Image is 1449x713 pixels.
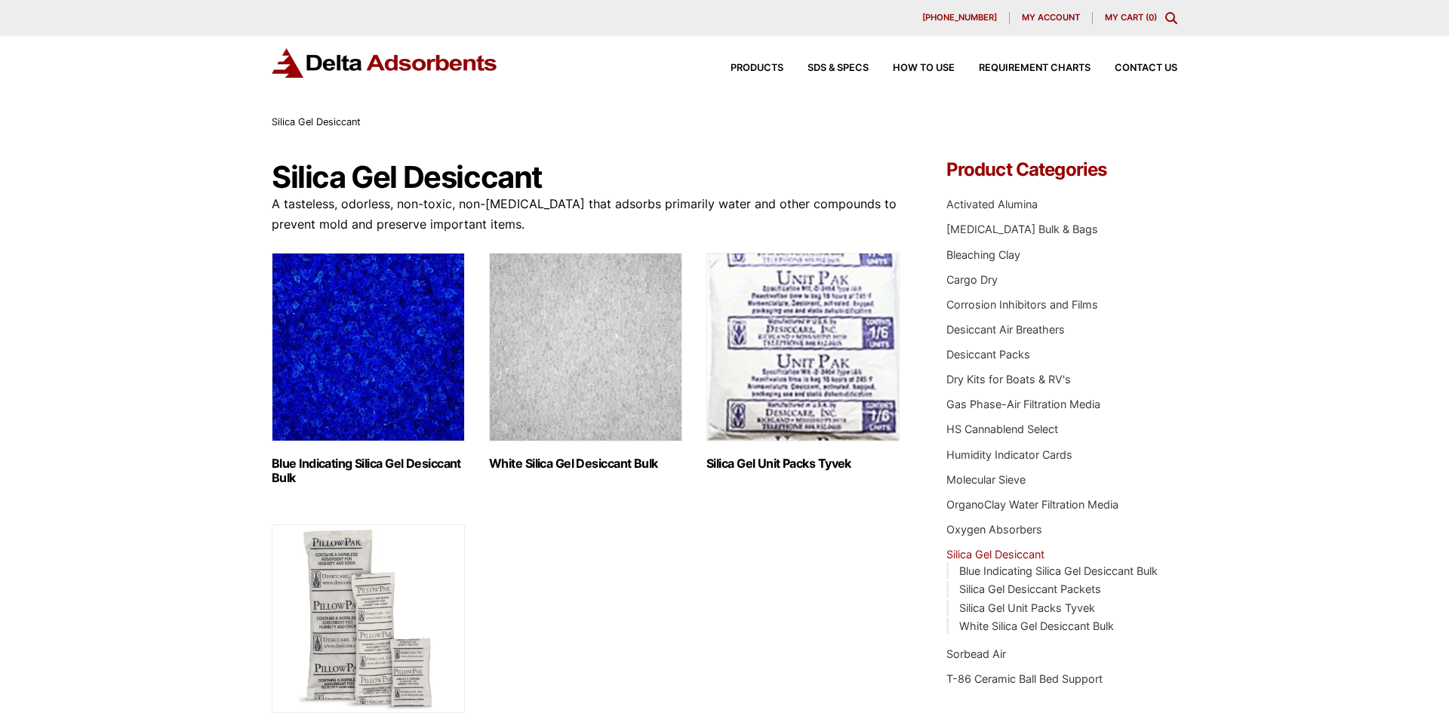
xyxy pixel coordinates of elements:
[946,548,1044,561] a: Silica Gel Desiccant
[1149,12,1154,23] span: 0
[489,253,682,471] a: Visit product category White Silica Gel Desiccant Bulk
[1010,12,1093,24] a: My account
[489,253,682,441] img: White Silica Gel Desiccant Bulk
[959,564,1158,577] a: Blue Indicating Silica Gel Desiccant Bulk
[946,373,1071,386] a: Dry Kits for Boats & RV's
[783,63,869,73] a: SDS & SPECS
[893,63,955,73] span: How to Use
[272,116,361,128] span: Silica Gel Desiccant
[489,456,682,471] h2: White Silica Gel Desiccant Bulk
[1091,63,1177,73] a: Contact Us
[946,323,1065,336] a: Desiccant Air Breathers
[272,524,465,713] img: Silica Gel Desiccant Packets
[946,298,1098,311] a: Corrosion Inhibitors and Films
[979,63,1091,73] span: Requirement Charts
[946,161,1177,179] h4: Product Categories
[1022,14,1080,22] span: My account
[1165,12,1177,24] div: Toggle Modal Content
[946,448,1072,461] a: Humidity Indicator Cards
[946,198,1038,211] a: Activated Alumina
[946,423,1058,435] a: HS Cannablend Select
[922,14,997,22] span: [PHONE_NUMBER]
[910,12,1010,24] a: [PHONE_NUMBER]
[706,63,783,73] a: Products
[946,473,1026,486] a: Molecular Sieve
[959,601,1095,614] a: Silica Gel Unit Packs Tyvek
[272,253,465,441] img: Blue Indicating Silica Gel Desiccant Bulk
[946,248,1020,261] a: Bleaching Clay
[946,348,1030,361] a: Desiccant Packs
[272,253,465,485] a: Visit product category Blue Indicating Silica Gel Desiccant Bulk
[731,63,783,73] span: Products
[959,582,1101,595] a: Silica Gel Desiccant Packets
[946,398,1100,410] a: Gas Phase-Air Filtration Media
[706,456,900,471] h2: Silica Gel Unit Packs Tyvek
[808,63,869,73] span: SDS & SPECS
[706,253,900,471] a: Visit product category Silica Gel Unit Packs Tyvek
[272,48,498,78] img: Delta Adsorbents
[955,63,1091,73] a: Requirement Charts
[946,498,1118,511] a: OrganoClay Water Filtration Media
[706,253,900,441] img: Silica Gel Unit Packs Tyvek
[272,456,465,485] h2: Blue Indicating Silica Gel Desiccant Bulk
[946,672,1103,685] a: T-86 Ceramic Ball Bed Support
[272,161,901,194] h1: Silica Gel Desiccant
[272,194,901,235] p: A tasteless, odorless, non-toxic, non-[MEDICAL_DATA] that adsorbs primarily water and other compo...
[946,523,1042,536] a: Oxygen Absorbers
[959,619,1114,632] a: White Silica Gel Desiccant Bulk
[946,273,998,286] a: Cargo Dry
[946,647,1006,660] a: Sorbead Air
[1105,12,1157,23] a: My Cart (0)
[1115,63,1177,73] span: Contact Us
[946,223,1098,235] a: [MEDICAL_DATA] Bulk & Bags
[869,63,955,73] a: How to Use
